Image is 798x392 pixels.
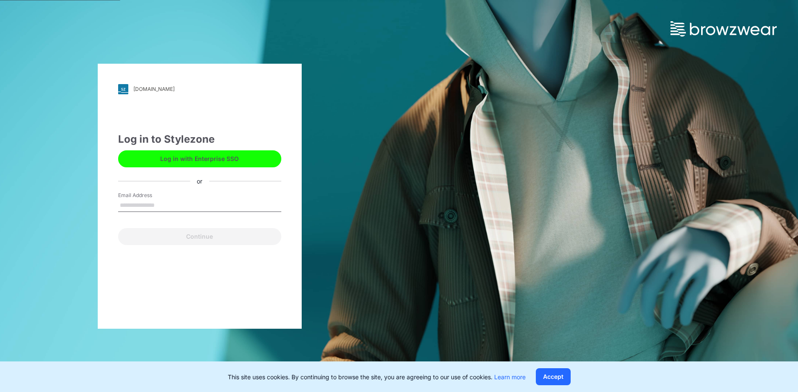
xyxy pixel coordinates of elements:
[671,21,777,37] img: browzwear-logo.73288ffb.svg
[118,84,128,94] img: svg+xml;base64,PHN2ZyB3aWR0aD0iMjgiIGhlaWdodD0iMjgiIHZpZXdCb3g9IjAgMCAyOCAyOCIgZmlsbD0ibm9uZSIgeG...
[118,84,281,94] a: [DOMAIN_NAME]
[190,177,209,186] div: or
[494,373,526,381] a: Learn more
[228,372,526,381] p: This site uses cookies. By continuing to browse the site, you are agreeing to our use of cookies.
[536,368,571,385] button: Accept
[118,192,178,199] label: Email Address
[133,86,175,92] div: [DOMAIN_NAME]
[118,132,281,147] div: Log in to Stylezone
[118,150,281,167] button: Log in with Enterprise SSO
